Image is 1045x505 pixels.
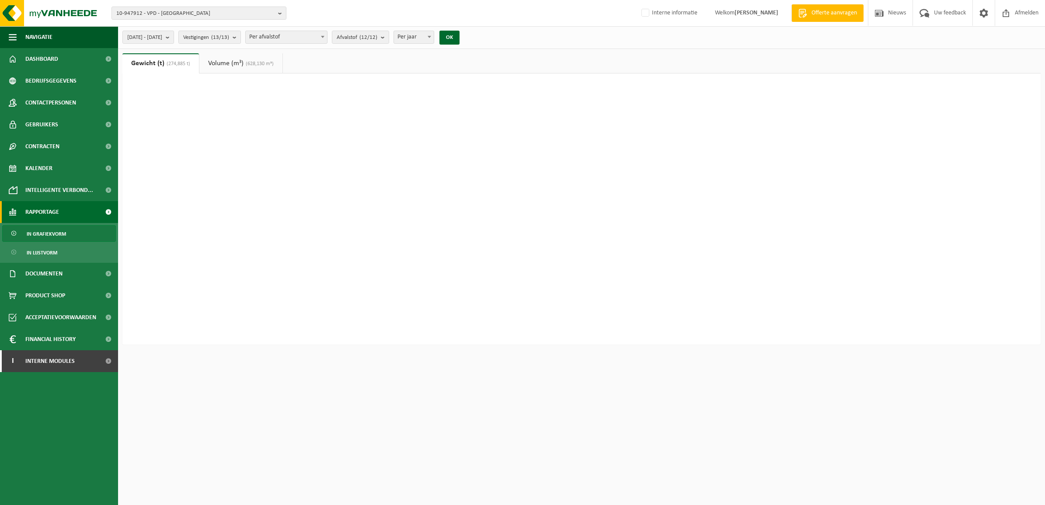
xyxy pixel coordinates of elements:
button: Afvalstof(12/12) [332,31,389,44]
span: Per afvalstof [246,31,327,43]
a: Volume (m³) [199,53,282,73]
a: In grafiekvorm [2,225,116,242]
span: Bedrijfsgegevens [25,70,77,92]
label: Interne informatie [640,7,697,20]
count: (13/13) [211,35,229,40]
span: [DATE] - [DATE] [127,31,162,44]
span: Afvalstof [337,31,377,44]
button: 10-947912 - VPD - [GEOGRAPHIC_DATA] [111,7,286,20]
count: (12/12) [359,35,377,40]
span: In grafiekvorm [27,226,66,242]
button: [DATE] - [DATE] [122,31,174,44]
button: OK [439,31,460,45]
button: Vestigingen(13/13) [178,31,241,44]
span: Contracten [25,136,59,157]
span: Interne modules [25,350,75,372]
a: Gewicht (t) [122,53,199,73]
span: Per jaar [394,31,434,43]
span: I [9,350,17,372]
span: Contactpersonen [25,92,76,114]
span: Documenten [25,263,63,285]
span: Dashboard [25,48,58,70]
a: Offerte aanvragen [791,4,864,22]
span: Navigatie [25,26,52,48]
span: Gebruikers [25,114,58,136]
span: 10-947912 - VPD - [GEOGRAPHIC_DATA] [116,7,275,20]
span: Product Shop [25,285,65,306]
span: Intelligente verbond... [25,179,93,201]
a: In lijstvorm [2,244,116,261]
span: Per jaar [394,31,435,44]
span: Vestigingen [183,31,229,44]
span: Per afvalstof [245,31,327,44]
span: Offerte aanvragen [809,9,859,17]
span: Rapportage [25,201,59,223]
span: (274,885 t) [164,61,190,66]
span: Kalender [25,157,52,179]
strong: [PERSON_NAME] [735,10,778,16]
span: Acceptatievoorwaarden [25,306,96,328]
span: (628,130 m³) [244,61,274,66]
span: In lijstvorm [27,244,57,261]
span: Financial History [25,328,76,350]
